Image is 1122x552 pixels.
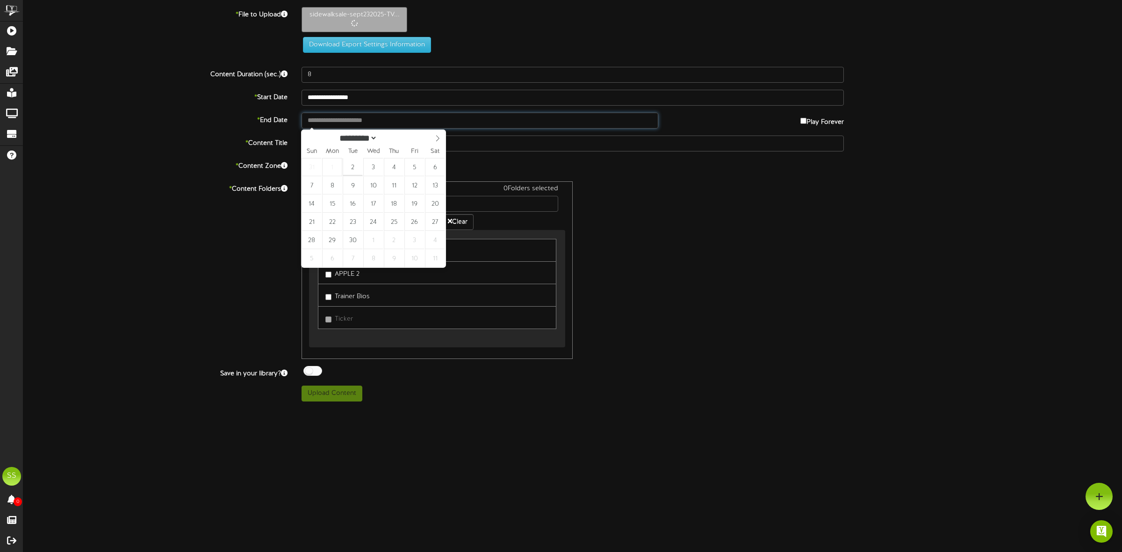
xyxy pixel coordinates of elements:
[325,289,370,301] label: Trainer Bios
[363,158,383,176] span: September 3, 2025
[302,136,844,151] input: Title of this Content
[322,231,342,249] span: September 29, 2025
[343,158,363,176] span: September 2, 2025
[325,266,360,279] label: APPLE 2
[325,316,331,323] input: Ticker
[404,176,424,194] span: September 12, 2025
[343,231,363,249] span: September 30, 2025
[303,37,431,53] button: Download Export Settings Information
[302,231,322,249] span: September 28, 2025
[384,249,404,267] span: October 9, 2025
[384,194,404,213] span: September 18, 2025
[363,176,383,194] span: September 10, 2025
[425,213,445,231] span: September 27, 2025
[384,213,404,231] span: September 25, 2025
[377,133,411,143] input: Year
[425,231,445,249] span: October 4, 2025
[302,249,322,267] span: October 5, 2025
[322,176,342,194] span: September 8, 2025
[800,118,806,124] input: Play Forever
[16,113,295,125] label: End Date
[404,213,424,231] span: September 26, 2025
[384,176,404,194] span: September 11, 2025
[335,315,353,323] span: Ticker
[322,249,342,267] span: October 6, 2025
[302,158,322,176] span: August 31, 2025
[800,113,844,127] label: Play Forever
[343,149,363,155] span: Tue
[384,158,404,176] span: September 4, 2025
[302,176,322,194] span: September 7, 2025
[425,158,445,176] span: September 6, 2025
[298,41,431,48] a: Download Export Settings Information
[16,136,295,148] label: Content Title
[16,67,295,79] label: Content Duration (sec.)
[16,158,295,171] label: Content Zone
[442,214,474,230] button: Clear
[16,181,295,194] label: Content Folders
[384,149,404,155] span: Thu
[343,176,363,194] span: September 9, 2025
[363,231,383,249] span: October 1, 2025
[425,249,445,267] span: October 11, 2025
[343,194,363,213] span: September 16, 2025
[384,231,404,249] span: October 2, 2025
[322,194,342,213] span: September 15, 2025
[343,249,363,267] span: October 7, 2025
[363,249,383,267] span: October 8, 2025
[16,90,295,102] label: Start Date
[343,213,363,231] span: September 23, 2025
[2,467,21,486] div: SS
[404,158,424,176] span: September 5, 2025
[322,213,342,231] span: September 22, 2025
[302,194,322,213] span: September 14, 2025
[325,294,331,300] input: Trainer Bios
[14,497,22,506] span: 0
[363,194,383,213] span: September 17, 2025
[302,213,322,231] span: September 21, 2025
[302,386,362,401] button: Upload Content
[322,158,342,176] span: September 1, 2025
[1090,520,1113,543] div: Open Intercom Messenger
[425,149,446,155] span: Sat
[425,194,445,213] span: September 20, 2025
[16,366,295,379] label: Save in your library?
[325,272,331,278] input: APPLE 2
[322,149,343,155] span: Mon
[404,149,425,155] span: Fri
[404,194,424,213] span: September 19, 2025
[425,176,445,194] span: September 13, 2025
[302,149,322,155] span: Sun
[16,7,295,20] label: File to Upload
[404,249,424,267] span: October 10, 2025
[404,231,424,249] span: October 3, 2025
[363,213,383,231] span: September 24, 2025
[363,149,384,155] span: Wed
